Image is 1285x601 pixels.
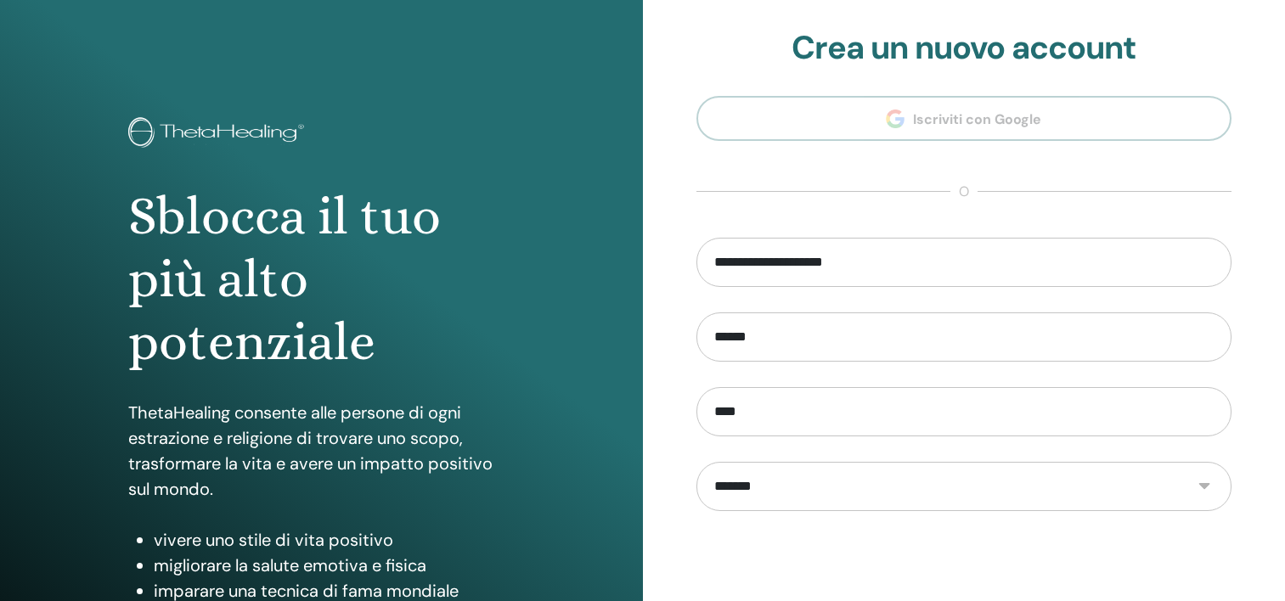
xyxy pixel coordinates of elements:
span: o [950,182,978,202]
p: ThetaHealing consente alle persone di ogni estrazione e religione di trovare uno scopo, trasforma... [128,400,514,502]
li: migliorare la salute emotiva e fisica [154,553,514,578]
h2: Crea un nuovo account [696,29,1232,68]
h1: Sblocca il tuo più alto potenziale [128,185,514,374]
li: vivere uno stile di vita positivo [154,527,514,553]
